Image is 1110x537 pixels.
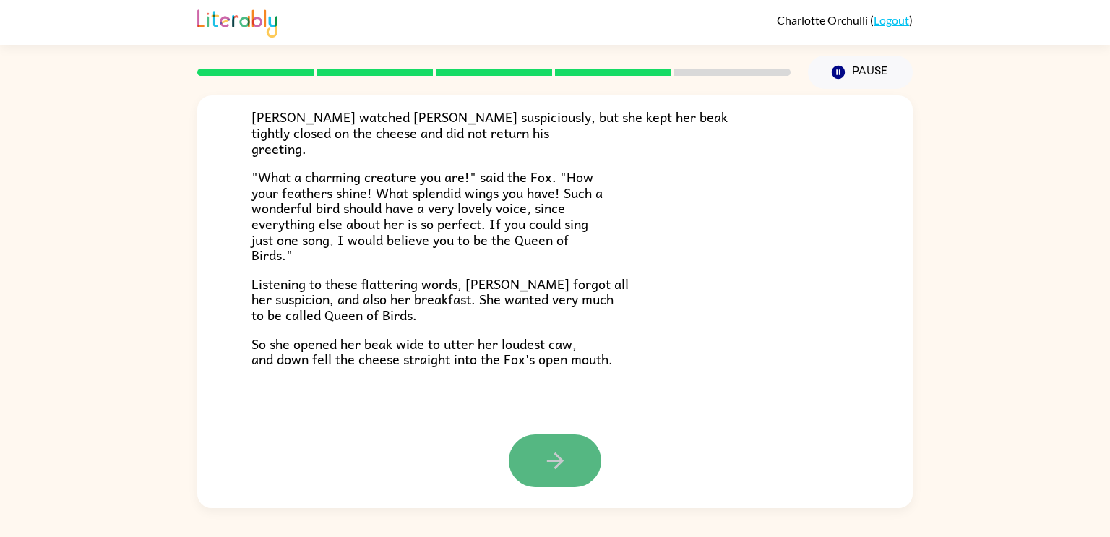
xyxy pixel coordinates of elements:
div: ( ) [777,13,913,27]
img: Literably [197,6,277,38]
span: "What a charming creature you are!" said the Fox. "How your feathers shine! What splendid wings y... [251,166,603,265]
span: Listening to these flattering words, [PERSON_NAME] forgot all her suspicion, and also her breakfa... [251,273,629,325]
span: So she opened her beak wide to utter her loudest caw, and down fell the cheese straight into the ... [251,333,613,370]
span: Charlotte Orchulli [777,13,870,27]
button: Pause [808,56,913,89]
a: Logout [874,13,909,27]
span: [PERSON_NAME] watched [PERSON_NAME] suspiciously, but she kept her beak tightly closed on the che... [251,106,728,158]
